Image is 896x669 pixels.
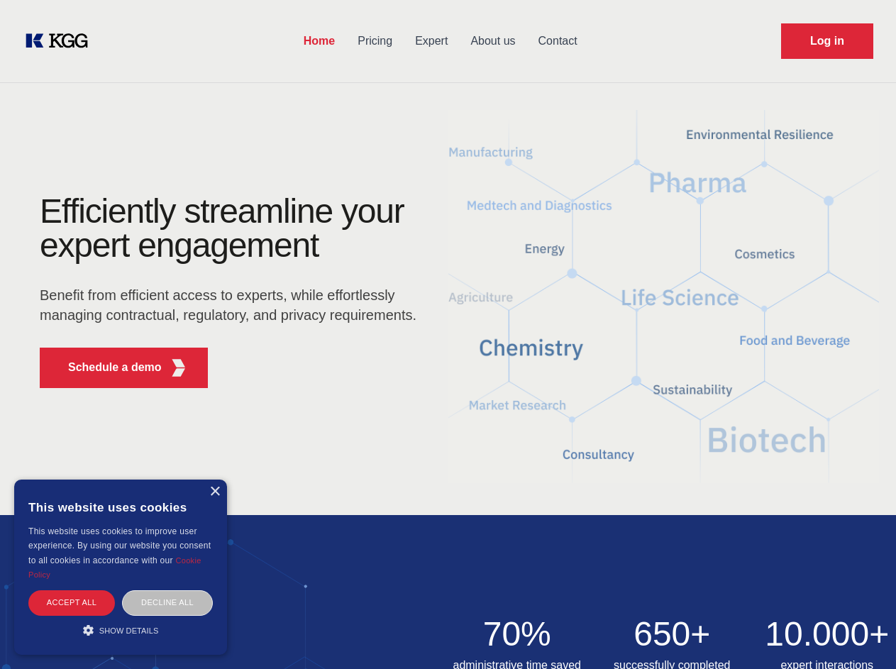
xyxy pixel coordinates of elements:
a: Home [292,23,346,60]
img: KGG Fifth Element RED [448,92,880,501]
div: This website uses cookies [28,490,213,524]
div: Decline all [122,590,213,615]
p: Benefit from efficient access to experts, while effortlessly managing contractual, regulatory, an... [40,285,426,325]
button: Schedule a demoKGG Fifth Element RED [40,348,208,388]
span: This website uses cookies to improve user experience. By using our website you consent to all coo... [28,526,211,565]
a: Contact [527,23,589,60]
a: Expert [404,23,459,60]
a: Cookie Policy [28,556,201,579]
h2: 650+ [603,617,741,651]
span: Show details [99,626,159,635]
div: Show details [28,623,213,637]
p: Schedule a demo [68,359,162,376]
h1: Efficiently streamline your expert engagement [40,194,426,262]
a: KOL Knowledge Platform: Talk to Key External Experts (KEE) [23,30,99,52]
h2: 70% [448,617,587,651]
img: KGG Fifth Element RED [170,359,187,377]
div: Close [209,487,220,497]
div: Accept all [28,590,115,615]
a: Pricing [346,23,404,60]
a: Request Demo [781,23,873,59]
a: About us [459,23,526,60]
